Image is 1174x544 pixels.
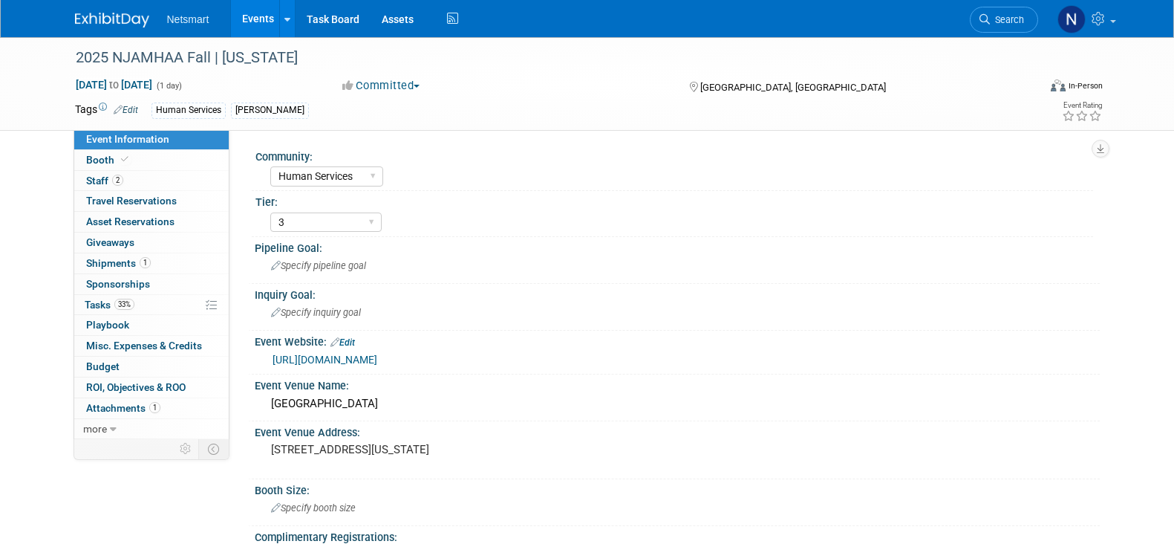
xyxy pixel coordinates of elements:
[140,257,151,268] span: 1
[86,236,134,248] span: Giveaways
[990,14,1024,25] span: Search
[255,284,1100,302] div: Inquiry Goal:
[86,381,186,393] span: ROI, Objectives & ROO
[950,77,1103,100] div: Event Format
[255,237,1100,256] div: Pipeline Goal:
[151,103,226,118] div: Human Services
[86,340,202,352] span: Misc. Expenses & Credits
[74,357,229,377] a: Budget
[74,336,229,356] a: Misc. Expenses & Credits
[74,274,229,294] a: Sponsorships
[271,260,366,271] span: Specify pipeline goal
[231,103,309,118] div: [PERSON_NAME]
[173,439,199,459] td: Personalize Event Tab Strip
[167,13,209,25] span: Netsmart
[74,315,229,335] a: Playbook
[86,195,177,207] span: Travel Reservations
[1062,102,1102,109] div: Event Rating
[1068,80,1103,91] div: In-Person
[255,421,1100,440] div: Event Venue Address:
[74,253,229,273] a: Shipments1
[112,175,123,186] span: 2
[198,439,229,459] td: Toggle Event Tabs
[75,102,138,119] td: Tags
[83,423,107,435] span: more
[85,299,134,311] span: Tasks
[271,502,356,514] span: Specify booth size
[86,402,160,414] span: Attachments
[255,331,1100,350] div: Event Website:
[74,295,229,315] a: Tasks33%
[273,354,377,366] a: [URL][DOMAIN_NAME]
[74,150,229,170] a: Booth
[86,319,129,331] span: Playbook
[970,7,1038,33] a: Search
[255,375,1100,393] div: Event Venue Name:
[86,278,150,290] span: Sponsorships
[255,191,1093,210] div: Tier:
[114,299,134,310] span: 33%
[74,233,229,253] a: Giveaways
[74,212,229,232] a: Asset Reservations
[271,443,590,456] pre: [STREET_ADDRESS][US_STATE]
[75,13,149,27] img: ExhibitDay
[86,360,120,372] span: Budget
[337,78,425,94] button: Committed
[1051,80,1066,91] img: Format-Inperson.png
[86,133,169,145] span: Event Information
[700,82,886,93] span: [GEOGRAPHIC_DATA], [GEOGRAPHIC_DATA]
[107,79,121,91] span: to
[74,419,229,439] a: more
[155,81,182,91] span: (1 day)
[149,402,160,413] span: 1
[1057,5,1086,33] img: Nina Finn
[74,398,229,418] a: Attachments1
[86,257,151,269] span: Shipments
[266,392,1089,415] div: [GEOGRAPHIC_DATA]
[330,337,355,348] a: Edit
[121,155,128,163] i: Booth reservation complete
[86,154,131,166] span: Booth
[86,216,175,227] span: Asset Reservations
[114,105,138,115] a: Edit
[71,45,1016,71] div: 2025 NJAMHAA Fall | [US_STATE]
[74,378,229,398] a: ROI, Objectives & ROO
[255,479,1100,498] div: Booth Size:
[86,175,123,187] span: Staff
[75,78,153,91] span: [DATE] [DATE]
[271,307,361,318] span: Specify inquiry goal
[74,171,229,191] a: Staff2
[255,146,1093,164] div: Community:
[74,129,229,149] a: Event Information
[74,191,229,211] a: Travel Reservations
